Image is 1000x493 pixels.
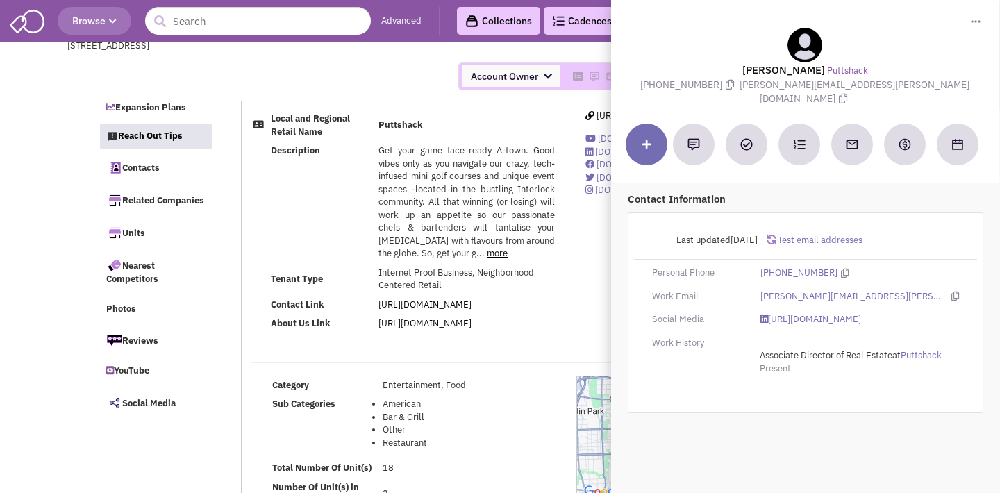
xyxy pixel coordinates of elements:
span: [DOMAIN_NAME][URL] [597,172,690,183]
a: YouTube [99,358,212,385]
a: [DOMAIN_NAME][URL] [585,184,688,196]
span: at [760,349,942,361]
div: Personal Phone [643,267,751,280]
span: [DOMAIN_NAME][URL].. [598,133,697,144]
td: 18 [380,459,558,478]
li: Bar & Grill [383,411,555,424]
span: Account Owner [462,65,560,87]
a: [DOMAIN_NAME][URL] [585,158,690,170]
img: teammate.png [787,28,822,62]
a: [URL][DOMAIN_NAME] [378,317,472,329]
a: Related Companies [99,185,212,215]
span: Get your game face ready A-town. Good vibes only as you navigate our crazy, tech-infused mini gol... [378,144,555,260]
div: Social Media [643,313,751,326]
td: Entertainment, Food [380,376,558,394]
img: Schedule a Meeting [952,139,963,150]
img: Please add to your accounts [589,71,600,82]
a: Puttshack [901,349,942,362]
div: Last updated [643,227,767,253]
div: [STREET_ADDRESS] [67,40,430,53]
a: Units [99,218,212,247]
b: Local and Regional Retail Name [271,112,350,137]
b: Tenant Type [271,273,323,285]
a: Cadences [544,7,620,35]
span: [PERSON_NAME][EMAIL_ADDRESS][PERSON_NAME][DOMAIN_NAME] [740,78,969,106]
a: [URL][DOMAIN_NAME] [378,299,472,310]
b: Puttshack [378,119,423,131]
span: Present [760,362,791,374]
span: [URL][DOMAIN_NAME] [597,110,690,122]
b: Total Number Of Unit(s) [272,462,372,474]
li: American [383,398,555,411]
a: Collections [457,7,540,35]
b: Category [272,379,309,391]
a: [PHONE_NUMBER] [760,267,837,280]
td: Internet Proof Business, Neighborhood Centered Retail [376,263,558,295]
button: Browse [58,7,131,35]
b: Contact Link [271,299,324,310]
a: Photos [99,296,212,323]
img: Subscribe to a cadence [793,138,806,151]
a: Puttshack [827,65,868,78]
img: Add a note [687,138,700,151]
a: [DOMAIN_NAME][URL].. [585,133,697,144]
a: Advanced [381,15,422,28]
div: Work History [643,337,751,350]
span: Browse [72,15,117,27]
a: Contacts [99,153,212,182]
img: Please add to your accounts [606,71,617,82]
a: Expansion Plans [99,95,212,122]
a: Nearest Competitors [99,251,212,293]
span: Associate Director of Real Estate [760,349,892,361]
img: SmartAdmin [10,7,44,33]
a: [DOMAIN_NAME][URL] [585,172,690,183]
b: Description [271,144,320,156]
span: [DOMAIN_NAME][URL] [597,158,690,170]
a: [URL][DOMAIN_NAME] [585,110,690,122]
span: [DATE] [731,234,758,246]
img: Add a Task [740,138,753,151]
span: [PHONE_NUMBER] [640,78,740,91]
div: Work Email [643,290,751,303]
b: Sub Categories [272,398,335,410]
img: Cadences_logo.png [552,16,565,26]
p: Contact Information [628,192,983,206]
a: [PERSON_NAME][EMAIL_ADDRESS][PERSON_NAME][DOMAIN_NAME] [760,290,944,303]
img: icon-collection-lavender-black.svg [465,15,478,28]
li: Restaurant [383,437,555,450]
a: more [487,247,508,259]
lable: [PERSON_NAME] [742,63,825,76]
a: Social Media [99,388,212,417]
a: Reach Out Tips [100,124,212,150]
img: Create a deal [898,137,912,151]
a: Reviews [99,326,212,355]
a: [URL][DOMAIN_NAME] [760,313,861,326]
b: About Us Link [271,317,331,329]
span: [DOMAIN_NAME][URL] [595,184,688,196]
span: Test email addresses [776,234,862,246]
a: [DOMAIN_NAME][URL].. [585,146,694,158]
span: [DOMAIN_NAME][URL].. [595,146,694,158]
li: Other [383,424,555,437]
img: Send an email [845,137,859,151]
input: Search [145,7,371,35]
